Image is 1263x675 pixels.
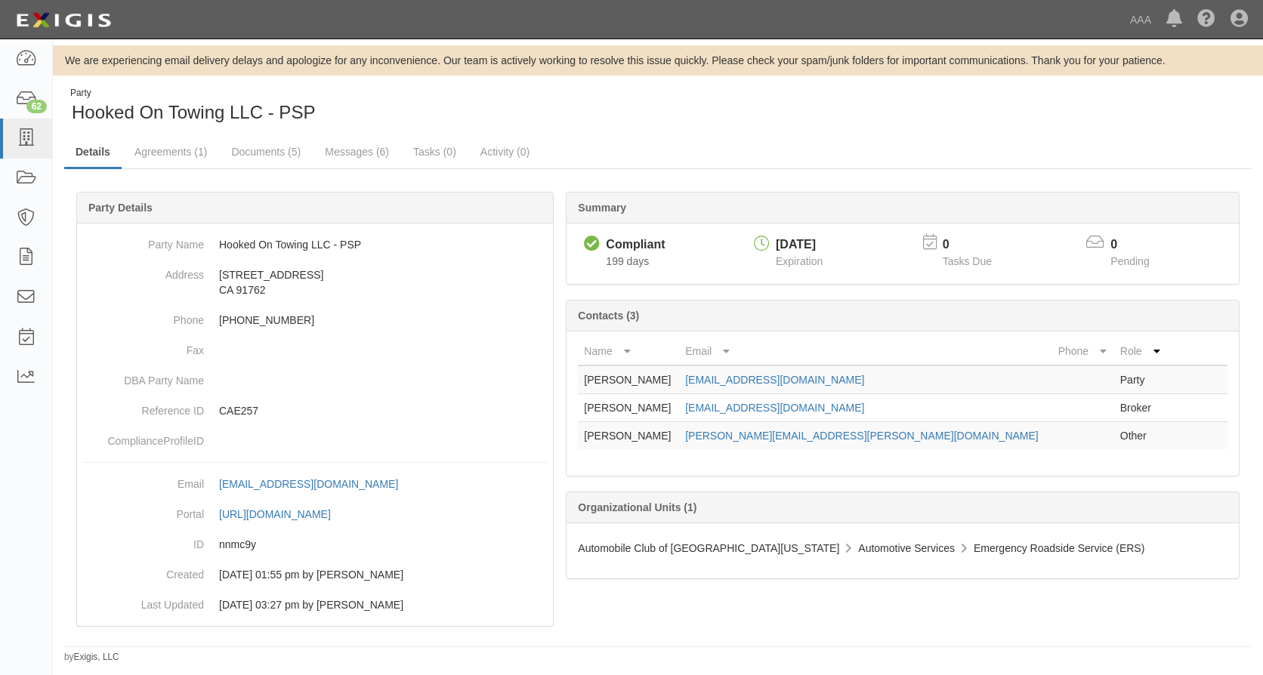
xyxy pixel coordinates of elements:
a: Activity (0) [469,137,541,167]
b: Organizational Units (1) [578,501,696,513]
p: CAE257 [219,403,547,418]
a: [EMAIL_ADDRESS][DOMAIN_NAME] [685,402,864,414]
dd: 01/22/2025 03:27 pm by Benjamin Tully [83,590,547,620]
b: Summary [578,202,626,214]
span: Pending [1110,255,1149,267]
dd: Hooked On Towing LLC - PSP [83,230,547,260]
dt: Email [83,469,204,492]
dt: DBA Party Name [83,365,204,388]
dd: [STREET_ADDRESS] CA 91762 [83,260,547,305]
dt: Last Updated [83,590,204,612]
dt: Fax [83,335,204,358]
span: Hooked On Towing LLC - PSP [72,102,315,122]
td: [PERSON_NAME] [578,394,679,422]
span: Since 01/24/2025 [606,255,649,267]
a: AAA [1122,5,1159,35]
th: Email [679,337,1051,365]
p: 0 [1110,236,1168,254]
i: Compliant [584,236,600,252]
span: Emergency Roadside Service (ERS) [974,542,1144,554]
a: Messages (6) [313,137,400,167]
a: Details [64,137,122,169]
a: Tasks (0) [402,137,468,167]
span: Expiration [776,255,823,267]
dd: nnmc9y [83,529,547,559]
dt: ComplianceProfileID [83,426,204,448]
span: Automobile Club of [GEOGRAPHIC_DATA][US_STATE] [578,542,839,554]
th: Name [578,337,679,365]
i: Help Center - Complianz [1197,11,1215,29]
a: [EMAIL_ADDRESS][DOMAIN_NAME] [219,478,415,490]
td: [PERSON_NAME] [578,365,679,394]
div: Party [70,87,315,100]
span: Automotive Services [858,542,955,554]
a: Agreements (1) [123,137,218,167]
a: Exigis, LLC [74,652,119,662]
a: [URL][DOMAIN_NAME] [219,508,347,520]
td: Party [1114,365,1167,394]
dt: Reference ID [83,396,204,418]
b: Party Details [88,202,153,214]
div: We are experiencing email delivery delays and apologize for any inconvenience. Our team is active... [53,53,1263,68]
div: 62 [26,100,47,113]
th: Role [1114,337,1167,365]
dt: Party Name [83,230,204,252]
p: 0 [943,236,1011,254]
b: Contacts (3) [578,310,639,322]
dd: 07/17/2024 01:55 pm by Samantha Molina [83,559,547,590]
dt: Portal [83,499,204,522]
dt: Phone [83,305,204,328]
small: by [64,651,119,664]
td: Other [1114,422,1167,450]
div: Hooked On Towing LLC - PSP [64,87,647,125]
span: Tasks Due [943,255,992,267]
a: [PERSON_NAME][EMAIL_ADDRESS][PERSON_NAME][DOMAIN_NAME] [685,430,1039,442]
div: [DATE] [776,236,823,254]
td: Broker [1114,394,1167,422]
img: logo-5460c22ac91f19d4615b14bd174203de0afe785f0fc80cf4dbbc73dc1793850b.png [11,7,116,34]
dt: Created [83,559,204,582]
dt: ID [83,529,204,552]
td: [PERSON_NAME] [578,422,679,450]
dd: [PHONE_NUMBER] [83,305,547,335]
th: Phone [1052,337,1114,365]
a: [EMAIL_ADDRESS][DOMAIN_NAME] [685,374,864,386]
a: Documents (5) [220,137,312,167]
dt: Address [83,260,204,282]
div: [EMAIL_ADDRESS][DOMAIN_NAME] [219,476,398,492]
div: Compliant [606,236,665,254]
